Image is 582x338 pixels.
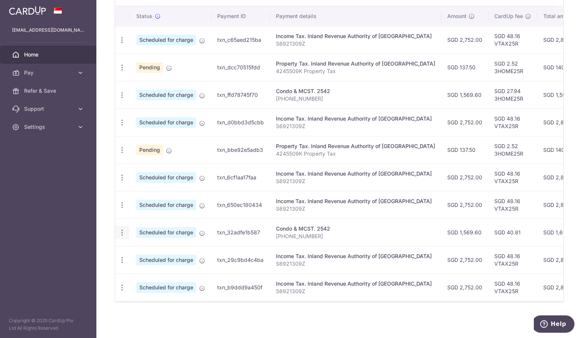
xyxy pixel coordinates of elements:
[488,109,537,136] td: SGD 48.16 VTAX25R
[276,60,435,67] div: Property Tax. Inland Revenue Authority of [GEOGRAPHIC_DATA]
[488,136,537,164] td: SGD 2.52 3HOME25R
[488,274,537,301] td: SGD 48.16 VTAX25R
[136,200,196,210] span: Scheduled for charge
[211,81,270,109] td: txn_ffd78745f70
[534,315,574,334] iframe: Opens a widget where you can find more information
[211,274,270,301] td: txn_b9ddd9a450f
[276,87,435,95] div: Condo & MCST. 2542
[441,191,488,219] td: SGD 2,752.00
[211,191,270,219] td: txn_650ec180434
[488,191,537,219] td: SGD 48.16 VTAX25R
[441,219,488,246] td: SGD 1,569.60
[211,26,270,54] td: txn_c65aed215ba
[24,87,74,95] span: Refer & Save
[24,69,74,76] span: Pay
[9,6,46,15] img: CardUp
[136,12,152,20] span: Status
[211,54,270,81] td: txn_dcc70515fdd
[441,54,488,81] td: SGD 137.50
[488,54,537,81] td: SGD 2.52 3HOME25R
[543,12,568,20] span: Total amt.
[276,288,435,295] p: S6921309Z
[136,227,196,238] span: Scheduled for charge
[276,252,435,260] div: Income Tax. Inland Revenue Authority of [GEOGRAPHIC_DATA]
[276,197,435,205] div: Income Tax. Inland Revenue Authority of [GEOGRAPHIC_DATA]
[24,123,74,131] span: Settings
[270,6,441,26] th: Payment details
[441,136,488,164] td: SGD 137.50
[276,170,435,177] div: Income Tax. Inland Revenue Authority of [GEOGRAPHIC_DATA]
[276,115,435,122] div: Income Tax. Inland Revenue Authority of [GEOGRAPHIC_DATA]
[276,32,435,40] div: Income Tax. Inland Revenue Authority of [GEOGRAPHIC_DATA]
[441,109,488,136] td: SGD 2,752.00
[276,177,435,185] p: S6921309Z
[24,105,74,113] span: Support
[276,205,435,213] p: S6921309Z
[136,62,163,73] span: Pending
[447,12,466,20] span: Amount
[211,164,270,191] td: txn_6cf1aa17faa
[24,51,74,58] span: Home
[488,246,537,274] td: SGD 48.16 VTAX25R
[441,274,488,301] td: SGD 2,752.00
[488,26,537,54] td: SGD 48.16 VTAX25R
[136,255,196,265] span: Scheduled for charge
[12,26,84,34] p: [EMAIL_ADDRESS][DOMAIN_NAME]
[276,40,435,47] p: S6921309Z
[276,260,435,268] p: S6921309Z
[211,219,270,246] td: txn_32adfe1b587
[488,219,537,246] td: SGD 40.81
[136,145,163,155] span: Pending
[136,282,196,293] span: Scheduled for charge
[136,90,196,100] span: Scheduled for charge
[488,164,537,191] td: SGD 48.16 VTAX25R
[441,164,488,191] td: SGD 2,752.00
[441,246,488,274] td: SGD 2,752.00
[136,35,196,45] span: Scheduled for charge
[276,95,435,102] p: [PHONE_NUMBER]
[211,6,270,26] th: Payment ID
[136,117,196,128] span: Scheduled for charge
[276,67,435,75] p: 4245509K Property Tax
[494,12,523,20] span: CardUp fee
[276,232,435,240] p: [PHONE_NUMBER]
[276,280,435,288] div: Income Tax. Inland Revenue Authority of [GEOGRAPHIC_DATA]
[276,142,435,150] div: Property Tax. Inland Revenue Authority of [GEOGRAPHIC_DATA]
[276,225,435,232] div: Condo & MCST. 2542
[211,246,270,274] td: txn_29c9bd4c4ba
[211,136,270,164] td: txn_bbe92e5adb3
[211,109,270,136] td: txn_d0bbd3d5cbb
[276,150,435,158] p: 4245509K Property Tax
[136,172,196,183] span: Scheduled for charge
[488,81,537,109] td: SGD 27.94 3HOME25R
[276,122,435,130] p: S6921309Z
[441,26,488,54] td: SGD 2,752.00
[441,81,488,109] td: SGD 1,569.60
